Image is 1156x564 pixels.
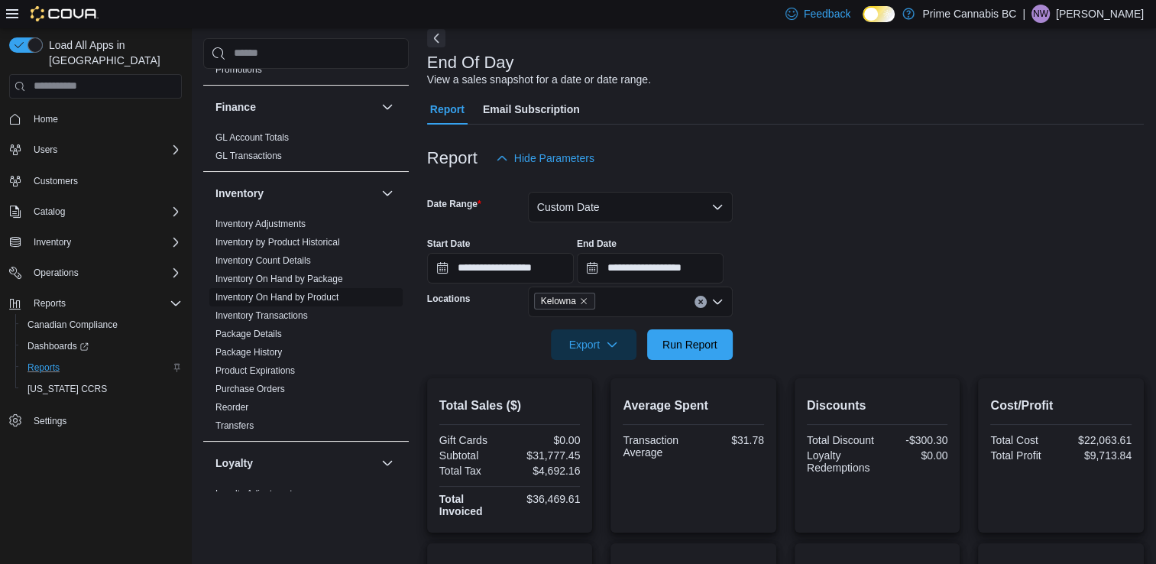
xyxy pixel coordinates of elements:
[662,337,717,352] span: Run Report
[215,346,282,358] span: Package History
[28,264,85,282] button: Operations
[215,99,256,115] h3: Finance
[711,296,724,308] button: Open list of options
[3,293,188,314] button: Reports
[1022,5,1025,23] p: |
[28,171,182,190] span: Customers
[215,488,297,499] a: Loyalty Adjustments
[215,186,264,201] h3: Inventory
[203,485,409,527] div: Loyalty
[28,383,107,395] span: [US_STATE] CCRS
[3,409,188,431] button: Settings
[34,144,57,156] span: Users
[28,410,182,429] span: Settings
[28,361,60,374] span: Reports
[215,64,262,75] a: Promotions
[922,5,1016,23] p: Prime Cannabis BC
[990,449,1057,462] div: Total Profit
[807,434,874,446] div: Total Discount
[3,262,188,284] button: Operations
[427,238,471,250] label: Start Date
[215,310,308,321] a: Inventory Transactions
[3,170,188,192] button: Customers
[3,232,188,253] button: Inventory
[215,328,282,340] span: Package Details
[215,151,282,161] a: GL Transactions
[439,434,507,446] div: Gift Cards
[430,94,465,125] span: Report
[15,378,188,400] button: [US_STATE] CCRS
[21,337,95,355] a: Dashboards
[28,264,182,282] span: Operations
[439,397,581,415] h2: Total Sales ($)
[215,365,295,376] a: Product Expirations
[28,294,182,313] span: Reports
[21,337,182,355] span: Dashboards
[990,434,1057,446] div: Total Cost
[28,203,182,221] span: Catalog
[215,420,254,432] span: Transfers
[427,198,481,210] label: Date Range
[697,434,764,446] div: $31.78
[513,465,580,477] div: $4,692.16
[439,465,507,477] div: Total Tax
[21,380,113,398] a: [US_STATE] CCRS
[215,329,282,339] a: Package Details
[490,143,601,173] button: Hide Parameters
[31,6,99,21] img: Cova
[43,37,182,68] span: Load All Apps in [GEOGRAPHIC_DATA]
[483,94,580,125] span: Email Subscription
[28,233,77,251] button: Inventory
[215,365,295,377] span: Product Expirations
[215,274,343,284] a: Inventory On Hand by Package
[28,319,118,331] span: Canadian Compliance
[215,131,289,144] span: GL Account Totals
[215,455,253,471] h3: Loyalty
[3,108,188,130] button: Home
[215,254,311,267] span: Inventory Count Details
[21,358,66,377] a: Reports
[439,449,507,462] div: Subtotal
[1033,5,1048,23] span: NW
[215,488,297,500] span: Loyalty Adjustments
[215,255,311,266] a: Inventory Count Details
[215,236,340,248] span: Inventory by Product Historical
[15,357,188,378] button: Reports
[215,292,338,303] a: Inventory On Hand by Product
[21,380,182,398] span: Washington CCRS
[215,455,375,471] button: Loyalty
[1064,434,1132,446] div: $22,063.61
[203,128,409,171] div: Finance
[28,141,182,159] span: Users
[34,415,66,427] span: Settings
[34,267,79,279] span: Operations
[990,397,1132,415] h2: Cost/Profit
[1056,5,1144,23] p: [PERSON_NAME]
[427,72,651,88] div: View a sales snapshot for a date or date range.
[28,340,89,352] span: Dashboards
[215,401,248,413] span: Reorder
[3,201,188,222] button: Catalog
[513,434,580,446] div: $0.00
[513,449,580,462] div: $31,777.45
[215,383,285,395] span: Purchase Orders
[378,184,397,203] button: Inventory
[541,293,576,309] span: Kelowna
[427,149,478,167] h3: Report
[28,203,71,221] button: Catalog
[215,132,289,143] a: GL Account Totals
[28,412,73,430] a: Settings
[623,434,690,459] div: Transaction Average
[215,273,343,285] span: Inventory On Hand by Package
[34,297,66,310] span: Reports
[3,139,188,160] button: Users
[15,314,188,335] button: Canadian Compliance
[427,29,445,47] button: Next
[378,454,397,472] button: Loyalty
[28,294,72,313] button: Reports
[528,192,733,222] button: Custom Date
[863,6,895,22] input: Dark Mode
[203,215,409,441] div: Inventory
[1031,5,1050,23] div: Nikki Wheadon-Nicholson
[534,293,595,310] span: Kelowna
